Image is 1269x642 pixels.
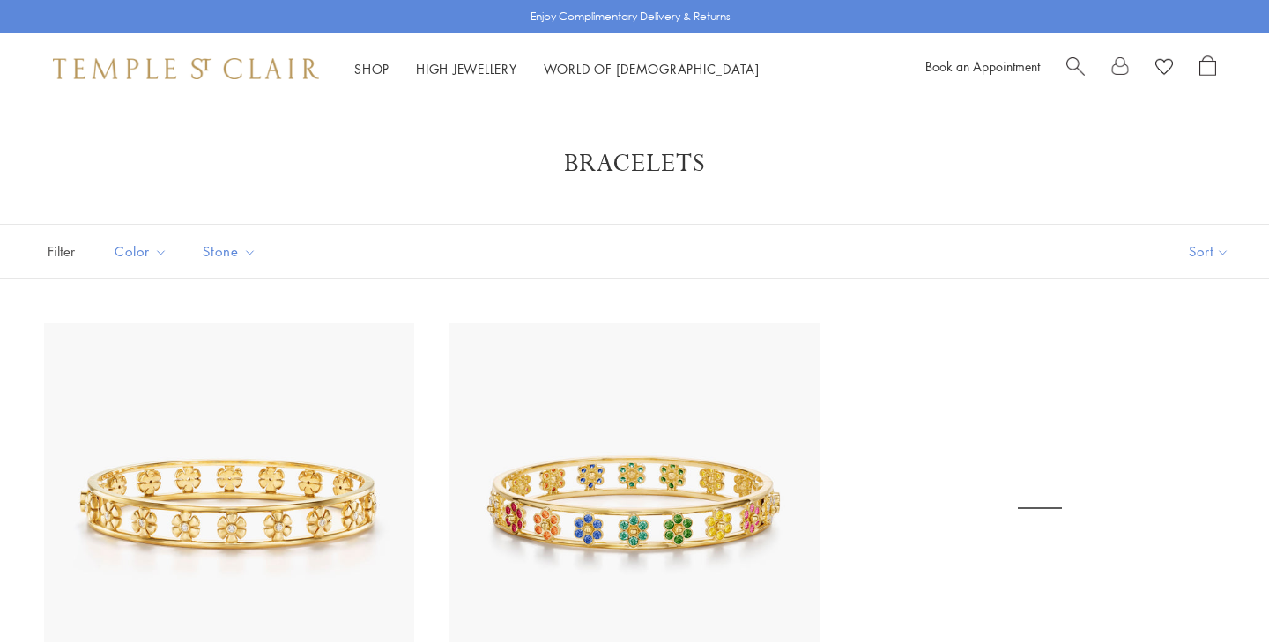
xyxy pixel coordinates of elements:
[1199,55,1216,82] a: Open Shopping Bag
[416,60,517,77] a: High JewelleryHigh Jewellery
[354,60,390,77] a: ShopShop
[1149,225,1269,278] button: Show sort by
[189,232,270,271] button: Stone
[1155,55,1173,82] a: View Wishlist
[531,8,731,26] p: Enjoy Complimentary Delivery & Returns
[1066,55,1085,82] a: Search
[70,148,1198,180] h1: Bracelets
[1181,559,1251,624] iframe: Gorgias live chat messenger
[354,58,760,80] nav: Main navigation
[106,240,181,262] span: Color
[544,60,760,77] a: World of [DEMOGRAPHIC_DATA]World of [DEMOGRAPHIC_DATA]
[194,240,270,262] span: Stone
[925,57,1040,75] a: Book an Appointment
[101,232,181,271] button: Color
[53,58,319,79] img: Temple St. Clair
